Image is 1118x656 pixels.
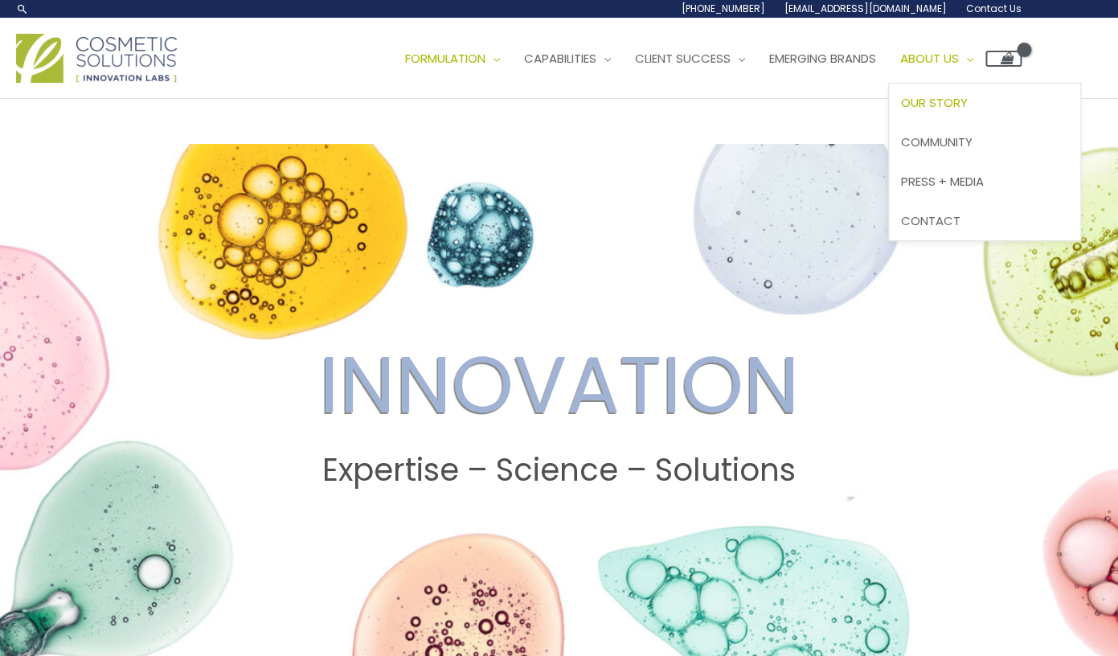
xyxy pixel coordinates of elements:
[15,452,1103,489] h2: Expertise – Science – Solutions
[405,50,485,67] span: Formulation
[889,123,1080,162] a: Community
[985,51,1022,67] a: View Shopping Cart, empty
[16,34,177,83] img: Cosmetic Solutions Logo
[784,2,947,15] span: [EMAIL_ADDRESS][DOMAIN_NAME]
[901,133,973,150] span: Community
[889,84,1080,123] a: Our Story
[512,35,623,83] a: Capabilities
[16,2,29,15] a: Search icon link
[757,35,888,83] a: Emerging Brands
[901,212,960,229] span: Contact
[901,94,968,111] span: Our Story
[682,2,765,15] span: [PHONE_NUMBER]
[393,35,512,83] a: Formulation
[623,35,757,83] a: Client Success
[888,35,985,83] a: About Us
[889,162,1080,201] a: Press + Media
[15,338,1103,433] h2: INNOVATION
[381,35,1022,83] nav: Site Navigation
[901,173,984,190] span: Press + Media
[889,201,1080,240] a: Contact
[769,50,876,67] span: Emerging Brands
[635,50,731,67] span: Client Success
[524,50,596,67] span: Capabilities
[900,50,959,67] span: About Us
[966,2,1022,15] span: Contact Us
